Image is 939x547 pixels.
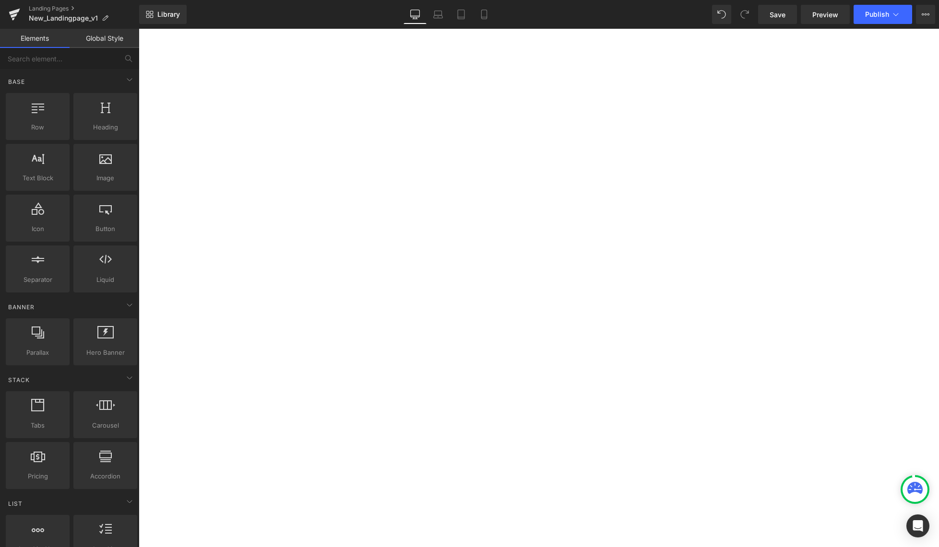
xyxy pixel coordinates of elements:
span: Base [7,77,26,86]
span: Heading [76,122,134,132]
span: Library [157,10,180,19]
span: Banner [7,303,36,312]
span: Publish [865,11,889,18]
a: Landing Pages [29,5,139,12]
a: New Library [139,5,187,24]
button: Undo [712,5,731,24]
a: Global Style [70,29,139,48]
span: Carousel [76,420,134,431]
span: Stack [7,375,31,384]
span: Row [9,122,67,132]
a: Desktop [404,5,427,24]
iframe: To enrich screen reader interactions, please activate Accessibility in Grammarly extension settings [139,29,939,547]
span: Image [76,173,134,183]
span: New_Landingpage_v1 [29,14,98,22]
span: Button [76,224,134,234]
span: Pricing [9,471,67,481]
button: More [916,5,935,24]
span: Tabs [9,420,67,431]
span: Text Block [9,173,67,183]
button: Publish [854,5,912,24]
a: Laptop [427,5,450,24]
span: Preview [812,10,838,20]
a: Tablet [450,5,473,24]
span: Parallax [9,348,67,358]
span: Save [770,10,785,20]
span: List [7,499,24,508]
button: Redo [735,5,754,24]
span: Separator [9,275,67,285]
a: Mobile [473,5,496,24]
span: Liquid [76,275,134,285]
div: Open Intercom Messenger [906,514,929,537]
span: Icon [9,224,67,234]
span: Accordion [76,471,134,481]
span: Hero Banner [76,348,134,358]
a: Preview [801,5,850,24]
